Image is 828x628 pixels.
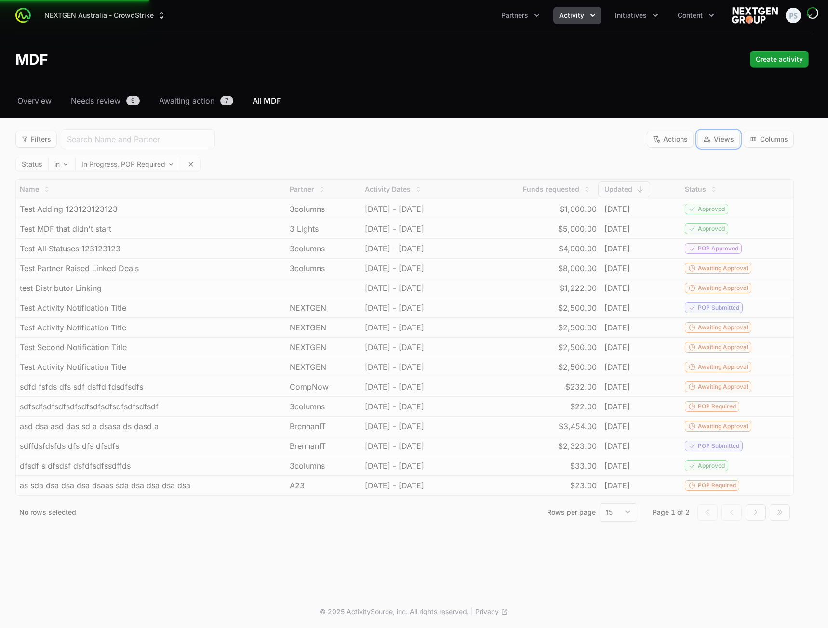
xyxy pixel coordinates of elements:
span: [DATE] - [DATE] [365,203,424,215]
div: Supplier switch menu [39,7,172,24]
span: sdffdsfdsfds dfs dfs dfsdfs [20,440,119,452]
span: POP Required [698,403,736,410]
span: $2,323.00 [558,440,597,452]
button: Name [14,182,56,197]
button: Filter options [744,131,794,148]
a: Awaiting action7 [157,95,235,106]
img: NEXTGEN Australia [732,6,778,25]
span: POP Submitted [698,304,739,312]
span: Awaiting Approval [698,383,748,391]
span: [DATE] [604,341,630,353]
span: [DATE] [604,440,630,452]
img: ActivitySource [15,8,31,23]
span: $2,500.00 [558,302,597,314]
span: 3 Lights [290,223,319,235]
button: Funds requested [517,182,597,197]
button: NEXTGEN Australia - CrowdStrike [39,7,172,24]
span: Overview [17,95,52,106]
span: 9 [126,96,140,105]
span: Activity Dates [365,184,411,194]
button: Partners [495,7,546,24]
span: Views [703,133,734,145]
span: [DATE] [604,401,630,412]
span: Awaiting Approval [698,284,748,292]
span: CompNow [290,381,329,392]
span: [DATE] [604,322,630,333]
span: [DATE] - [DATE] [365,282,424,294]
span: [DATE] - [DATE] [365,341,424,353]
span: [DATE] - [DATE] [365,223,424,235]
button: Filter options [15,131,57,148]
span: 7 [220,96,233,105]
span: Awaiting Approval [698,343,748,351]
span: 3columns [290,262,325,274]
span: [DATE] [604,243,630,254]
span: Partner [290,184,314,194]
span: $22.00 [570,401,597,412]
span: [DATE] - [DATE] [365,401,424,412]
a: Privacy [475,607,508,616]
a: All MDF [251,95,283,106]
span: Activity [559,11,584,20]
span: Approved [698,462,725,470]
span: Test Adding 123123123123 [20,203,118,215]
span: asd dsa asd das sd a dsasa ds dasd a [20,420,159,432]
span: $2,500.00 [558,322,597,333]
span: POP Submitted [698,442,739,450]
button: Filter options [647,131,694,148]
a: Needs review9 [69,95,142,106]
button: Create activity [750,51,809,68]
span: 3columns [290,401,325,412]
span: $33.00 [570,460,597,471]
span: [DATE] [604,282,630,294]
span: [DATE] - [DATE] [365,420,424,432]
button: Initiatives [609,7,664,24]
span: [DATE] [604,203,630,215]
span: Status [685,184,706,194]
span: $232.00 [565,381,597,392]
span: $4,000.00 [559,243,597,254]
button: Status [679,182,723,197]
span: $8,000.00 [558,262,597,274]
span: [DATE] [604,223,630,235]
span: 3columns [290,243,325,254]
span: $5,000.00 [558,223,597,235]
span: [DATE] [604,381,630,392]
label: Status [22,161,42,168]
span: [DATE] [604,302,630,314]
img: Peter Spillane [786,8,801,23]
span: [DATE] - [DATE] [365,480,424,491]
span: [DATE] - [DATE] [365,460,424,471]
span: BrennanIT [290,420,326,432]
span: [DATE] [604,361,630,373]
span: Test All Statuses 123123123 [20,243,120,254]
span: [DATE] - [DATE] [365,262,424,274]
span: All MDF [253,95,281,106]
div: Initiatives menu [609,7,664,24]
p: No rows selected [19,508,547,517]
button: Activity Dates [359,182,428,197]
button: Partner [284,182,332,197]
span: [DATE] [604,420,630,432]
span: [DATE] - [DATE] [365,243,424,254]
button: Filter options [697,131,740,148]
p: © 2025 ActivitySource, inc. All rights reserved. [320,607,469,616]
span: $3,454.00 [559,420,597,432]
span: Initiatives [615,11,647,20]
div: Content menu [672,7,720,24]
span: A23 [290,480,305,491]
span: Awaiting Approval [698,324,748,331]
span: Test Activity Notification Title [20,322,126,333]
span: [DATE] - [DATE] [365,361,424,373]
span: Test Activity Notification Title [20,361,126,373]
span: [DATE] - [DATE] [365,440,424,452]
span: Test MDF that didn't start [20,223,111,235]
button: Content [672,7,720,24]
span: 3columns [290,203,325,215]
span: Needs review [71,95,120,106]
span: [DATE] [604,480,630,491]
span: [DATE] - [DATE] [365,302,424,314]
span: Columns [749,133,788,145]
span: Awaiting action [159,95,214,106]
span: [DATE] [604,262,630,274]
